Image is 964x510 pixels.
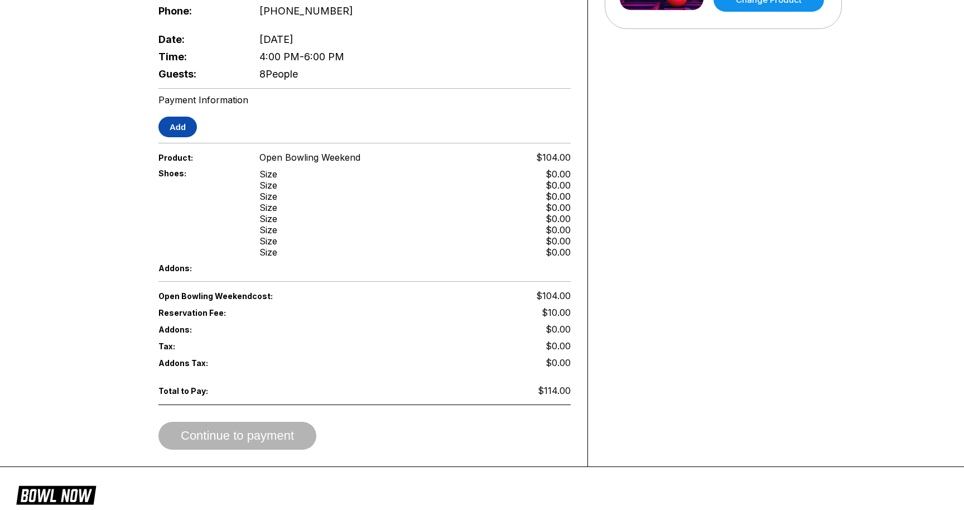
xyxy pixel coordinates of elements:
[158,33,241,45] span: Date:
[542,307,571,318] span: $10.00
[158,169,241,178] span: Shoes:
[259,51,344,62] span: 4:00 PM - 6:00 PM
[259,68,298,80] span: 8 People
[259,33,293,45] span: [DATE]
[546,247,571,258] div: $0.00
[158,5,241,17] span: Phone:
[259,247,277,258] div: Size
[259,235,277,247] div: Size
[158,263,241,273] span: Addons:
[538,385,571,396] span: $114.00
[158,153,241,162] span: Product:
[546,191,571,202] div: $0.00
[259,213,277,224] div: Size
[536,290,571,301] span: $104.00
[546,340,571,352] span: $0.00
[158,94,571,105] div: Payment Information
[536,152,571,163] span: $104.00
[158,358,241,368] span: Addons Tax:
[158,386,241,396] span: Total to Pay:
[158,341,241,351] span: Tax:
[546,357,571,368] span: $0.00
[546,324,571,335] span: $0.00
[158,291,365,301] span: Open Bowling Weekend cost:
[158,51,241,62] span: Time:
[259,169,277,180] div: Size
[158,117,197,137] button: Add
[259,191,277,202] div: Size
[259,152,360,163] span: Open Bowling Weekend
[546,213,571,224] div: $0.00
[259,224,277,235] div: Size
[546,202,571,213] div: $0.00
[259,5,353,17] span: [PHONE_NUMBER]
[259,180,277,191] div: Size
[546,235,571,247] div: $0.00
[546,180,571,191] div: $0.00
[158,308,365,317] span: Reservation Fee:
[546,224,571,235] div: $0.00
[546,169,571,180] div: $0.00
[158,68,241,80] span: Guests:
[158,325,241,334] span: Addons:
[259,202,277,213] div: Size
